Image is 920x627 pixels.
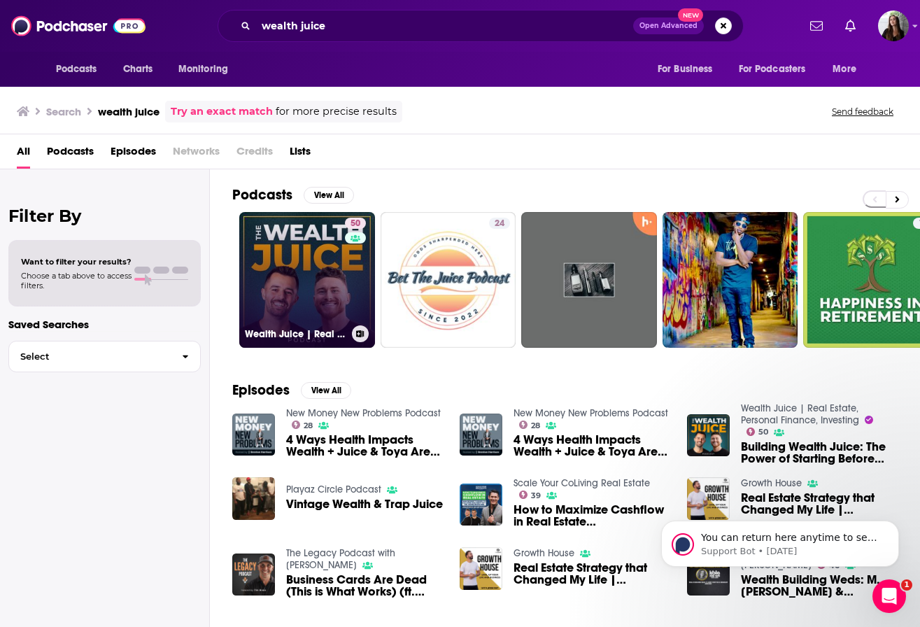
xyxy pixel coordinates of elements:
[514,434,670,458] a: 4 Ways Health Impacts Wealth + Juice & Toya Are Back!
[878,10,909,41] button: Show profile menu
[823,56,874,83] button: open menu
[256,15,633,37] input: Search podcasts, credits, & more...
[292,421,313,429] a: 28
[531,493,541,499] span: 39
[872,579,906,613] iframe: Intercom live chat
[514,562,670,586] span: Real Estate Strategy that Changed My Life | [PERSON_NAME] GH 83 (guest on Wealth Juice Podcast)
[276,104,397,120] span: for more precise results
[833,59,856,79] span: More
[47,140,94,169] a: Podcasts
[495,217,504,231] span: 24
[460,547,502,590] img: Real Estate Strategy that Changed My Life | Jesse Ray GH 83 (guest on Wealth Juice Podcast)
[232,381,290,399] h2: Episodes
[239,212,375,348] a: 50Wealth Juice | Real Estate, Personal Finance, Investing
[805,14,828,38] a: Show notifications dropdown
[114,56,162,83] a: Charts
[11,13,146,39] img: Podchaser - Follow, Share and Rate Podcasts
[460,484,502,526] img: How to Maximize Cashflow in Real Estate Sam Wegert’s Guide to CoLiving and Rent-by-the-Room Inves...
[286,434,443,458] a: 4 Ways Health Impacts Wealth + Juice & Toya Are Back!
[232,186,354,204] a: PodcastsView All
[236,140,273,169] span: Credits
[640,491,920,589] iframe: Intercom notifications message
[304,187,354,204] button: View All
[232,414,275,456] a: 4 Ways Health Impacts Wealth + Juice & Toya Are Back!
[901,579,912,591] span: 1
[345,218,366,229] a: 50
[111,140,156,169] a: Episodes
[758,429,768,435] span: 50
[840,14,861,38] a: Show notifications dropdown
[286,574,443,598] a: Business Cards Are Dead (This is What Works) (ft. Cory Jacobson of Wealth Juice) | The Legacy Pod...
[878,10,909,41] span: Logged in as bnmartinn
[489,218,510,229] a: 24
[232,554,275,596] img: Business Cards Are Dead (This is What Works) (ft. Cory Jacobson of Wealth Juice) | The Legacy Pod...
[514,562,670,586] a: Real Estate Strategy that Changed My Life | Jesse Ray GH 83 (guest on Wealth Juice Podcast)
[304,423,313,429] span: 28
[8,318,201,331] p: Saved Searches
[286,407,441,419] a: New Money New Problems Podcast
[301,382,351,399] button: View All
[218,10,744,42] div: Search podcasts, credits, & more...
[519,491,542,499] a: 39
[8,206,201,226] h2: Filter By
[232,186,292,204] h2: Podcasts
[648,56,730,83] button: open menu
[286,547,395,571] a: The Legacy Podcast with Tim Bratz
[8,341,201,372] button: Select
[98,105,160,118] h3: wealth juice
[514,504,670,528] a: How to Maximize Cashflow in Real Estate Sam Wegert’s Guide to CoLiving and Rent-by-the-Room Inves...
[687,477,730,520] a: Real Estate Strategy that Changed My Life | Jesse Ray (guest on Wealth Juice Podcast)
[173,140,220,169] span: Networks
[286,574,443,598] span: Business Cards Are Dead (This is What Works) (ft. [PERSON_NAME] of Wealth Juice) | The Legacy Pod...
[514,504,670,528] span: How to Maximize Cashflow in Real Estate [PERSON_NAME] Guide to CoLiving and Rent-by-the-Room Inve...
[17,140,30,169] a: All
[460,414,502,456] img: 4 Ways Health Impacts Wealth + Juice & Toya Are Back!
[828,106,898,118] button: Send feedback
[687,414,730,457] img: Building Wealth Juice: The Power of Starting Before You’re “Ready” | E294
[178,59,228,79] span: Monitoring
[639,22,698,29] span: Open Advanced
[46,105,81,118] h3: Search
[9,352,171,361] span: Select
[169,56,246,83] button: open menu
[741,441,898,465] a: Building Wealth Juice: The Power of Starting Before You’re “Ready” | E294
[232,381,351,399] a: EpisodesView All
[514,547,574,559] a: Growth House
[741,477,802,489] a: Growth House
[739,59,806,79] span: For Podcasters
[290,140,311,169] a: Lists
[381,212,516,348] a: 24
[678,8,703,22] span: New
[531,423,540,429] span: 28
[21,271,132,290] span: Choose a tab above to access filters.
[232,477,275,520] img: Vintage Wealth & Trap Juice
[21,257,132,267] span: Want to filter your results?
[171,104,273,120] a: Try an exact match
[658,59,713,79] span: For Business
[123,59,153,79] span: Charts
[746,428,769,436] a: 50
[730,56,826,83] button: open menu
[514,477,650,489] a: Scale Your CoLiving Real Estate
[519,421,541,429] a: 28
[286,498,443,510] a: Vintage Wealth & Trap Juice
[286,484,381,495] a: Playaz Circle Podcast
